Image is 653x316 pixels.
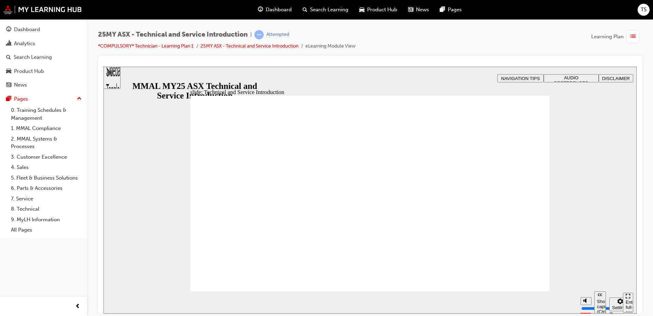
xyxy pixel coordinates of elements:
span: search-icon [303,5,307,14]
button: DISCLAIMER [495,8,530,16]
nav: slide navigation [519,225,530,247]
a: Product Hub [3,65,84,78]
span: pages-icon [6,96,11,102]
a: pages-iconPages [434,3,467,17]
span: guage-icon [258,5,263,14]
span: learningRecordVerb_ATTEMPT-icon [254,30,264,39]
span: list-icon [630,32,636,41]
span: Product Hub [367,6,397,14]
span: DISCLAIMER [499,9,526,14]
span: TS [641,6,647,14]
span: Pages [448,6,462,14]
span: | [250,31,252,39]
button: AUDIO PREFERENCES [440,8,495,16]
span: Dashboard [266,6,292,14]
div: News [14,81,27,89]
span: AUDIO PREFERENCES [451,9,485,19]
button: Mute (Ctrl+Alt+M) [477,231,488,238]
a: 8. Technical [8,204,84,214]
div: Settings [509,238,525,243]
input: volume [478,239,522,245]
a: 5. Fleet & Business Solutions [8,173,84,183]
div: Show captions (Ctrl+Alt+C) [494,232,500,248]
li: eLearning Module View [305,42,356,50]
button: Learning Plan [591,30,642,43]
span: news-icon [6,82,11,88]
a: 2. MMAL Systems & Processes [8,134,84,152]
div: Product Hub [14,67,44,75]
span: car-icon [6,68,11,75]
button: Enter full-screen (Ctrl+Alt+F) [519,226,530,246]
a: 6. Parts & Accessories [8,183,84,194]
div: Enter full-screen (Ctrl+Alt+F) [522,233,527,253]
button: Pages [3,93,84,105]
a: 25MY ASX - Technical and Service Introduction [200,43,298,49]
a: 7. Service [8,194,84,204]
div: misc controls [474,225,516,247]
a: *COMPULSORY* Technician - Learning Plan 1 [98,43,194,49]
a: All Pages [8,225,84,235]
a: car-iconProduct Hub [354,3,403,17]
a: Dashboard [3,23,84,36]
span: chart-icon [6,41,11,47]
span: pages-icon [440,5,445,14]
span: News [416,6,429,14]
div: Search Learning [14,53,52,61]
span: news-icon [408,5,413,14]
label: Zoom to fit [506,245,519,265]
a: search-iconSearch Learning [297,3,354,17]
span: 25MY ASX - Technical and Service Introduction [98,31,248,39]
div: Pages [14,95,28,103]
a: 9. MyLH Information [8,214,84,225]
div: Analytics [14,40,35,48]
a: guage-iconDashboard [252,3,297,17]
span: up-icon [77,94,82,103]
span: guage-icon [6,27,11,33]
div: Dashboard [14,26,40,34]
button: Show captions (Ctrl+Alt+C) [491,225,502,247]
button: NAVIGATION TIPS [394,8,440,16]
span: Search Learning [310,6,348,14]
a: 4. Sales [8,162,84,173]
a: News [3,79,84,91]
button: Settings [506,231,528,245]
span: Learning Plan [591,33,624,41]
span: NAVIGATION TIPS [398,9,436,14]
a: Analytics [3,37,84,50]
a: Search Learning [3,51,84,64]
a: 3. Customer Excellence [8,152,84,162]
span: car-icon [359,5,364,14]
a: news-iconNews [403,3,434,17]
span: prev-icon [75,302,80,311]
a: 1. MMAL Compliance [8,123,84,134]
div: Attempted [266,31,289,38]
a: 0. Training Schedules & Management [8,105,84,123]
button: DashboardAnalyticsSearch LearningProduct HubNews [3,22,84,93]
img: mmal [3,5,82,14]
button: TS [638,4,650,16]
span: search-icon [6,54,11,61]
